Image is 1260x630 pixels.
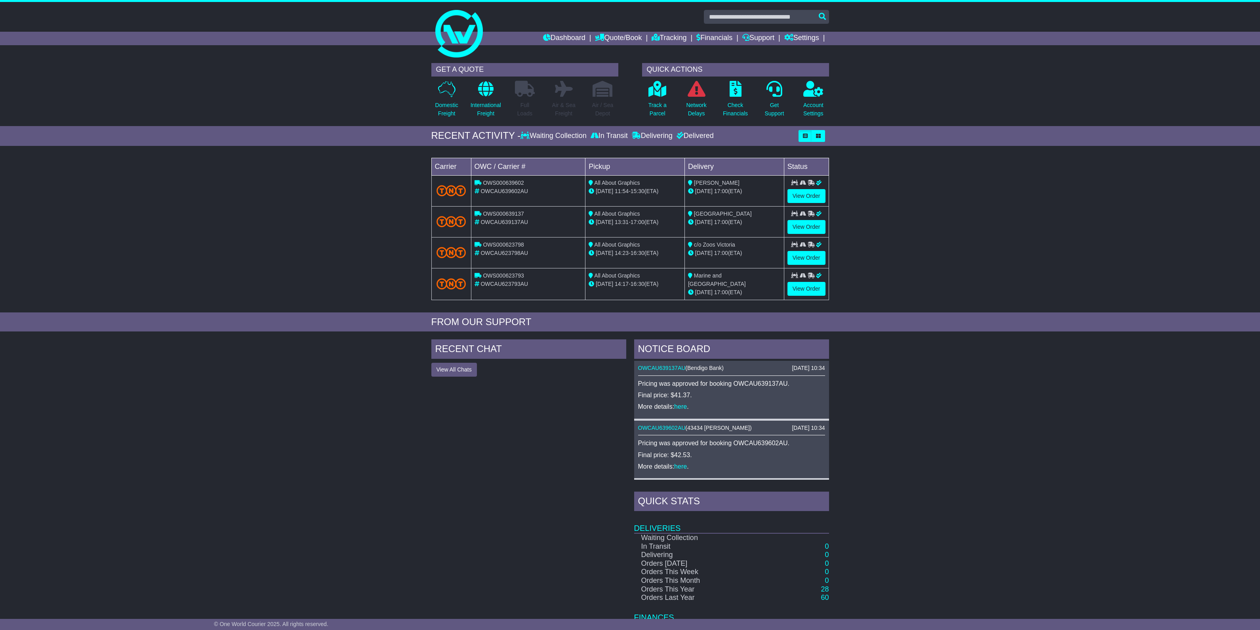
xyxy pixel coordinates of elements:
[638,463,825,470] p: More details: .
[615,281,629,287] span: 14:17
[694,211,752,217] span: [GEOGRAPHIC_DATA]
[687,425,750,431] span: 43434 [PERSON_NAME]
[589,218,681,226] div: - (ETA)
[638,451,825,459] p: Final price: $42.53.
[714,250,728,256] span: 17:00
[688,218,781,226] div: (ETA)
[638,439,825,447] p: Pricing was approved for booking OWCAU639602AU.
[634,585,757,594] td: Orders This Year
[821,585,829,593] a: 28
[431,339,626,361] div: RECENT CHAT
[483,272,524,279] span: OWS000623793
[825,542,829,550] a: 0
[688,288,781,297] div: (ETA)
[714,289,728,295] span: 17:00
[615,188,629,194] span: 11:54
[694,180,740,186] span: [PERSON_NAME]
[596,188,613,194] span: [DATE]
[821,594,829,601] a: 60
[764,101,784,118] p: Get Support
[787,251,825,265] a: View Order
[630,132,675,140] div: Delivering
[634,559,757,568] td: Orders [DATE]
[431,130,521,142] div: RECENT ACTIVITY -
[723,101,748,118] p: Check Financials
[638,365,825,371] div: ( )
[638,425,825,431] div: ( )
[688,187,781,195] div: (ETA)
[596,281,613,287] span: [DATE]
[437,185,466,196] img: TNT_Domestic.png
[695,188,713,194] span: [DATE]
[686,80,707,122] a: NetworkDelays
[589,249,681,257] div: - (ETA)
[825,559,829,567] a: 0
[787,282,825,296] a: View Order
[825,576,829,584] a: 0
[543,32,585,45] a: Dashboard
[695,289,713,295] span: [DATE]
[634,513,829,533] td: Deliveries
[674,463,687,470] a: here
[480,219,528,225] span: OWCAU639137AU
[784,32,819,45] a: Settings
[687,365,722,371] span: Bendigo Bank
[803,101,823,118] p: Account Settings
[634,568,757,576] td: Orders This Week
[589,132,630,140] div: In Transit
[642,63,829,77] div: QUICK ACTIONS
[480,188,528,194] span: OWCAU639602AU
[695,250,713,256] span: [DATE]
[520,132,588,140] div: Waiting Collection
[471,101,501,118] p: International Freight
[437,278,466,289] img: TNT_Domestic.png
[615,219,629,225] span: 13:31
[688,272,746,287] span: Marine and [GEOGRAPHIC_DATA]
[431,363,477,377] button: View All Chats
[764,80,784,122] a: GetSupport
[480,250,528,256] span: OWCAU623798AU
[431,158,471,175] td: Carrier
[634,339,829,361] div: NOTICE BOARD
[686,101,706,118] p: Network Delays
[638,425,686,431] a: OWCAU639602AU
[638,403,825,410] p: More details: .
[431,316,829,328] div: FROM OUR SUPPORT
[634,492,829,513] div: Quick Stats
[595,32,642,45] a: Quote/Book
[688,249,781,257] div: (ETA)
[471,158,585,175] td: OWC / Carrier #
[787,189,825,203] a: View Order
[634,594,757,602] td: Orders Last Year
[437,216,466,227] img: TNT_Domestic.png
[634,551,757,559] td: Delivering
[631,219,644,225] span: 17:00
[594,180,640,186] span: All About Graphics
[437,247,466,258] img: TNT_Domestic.png
[631,188,644,194] span: 15:30
[431,63,618,77] div: GET A QUOTE
[631,250,644,256] span: 16:30
[470,80,501,122] a: InternationalFreight
[787,220,825,234] a: View Order
[648,80,667,122] a: Track aParcel
[652,32,686,45] a: Tracking
[675,132,714,140] div: Delivered
[483,180,524,186] span: OWS000639602
[483,241,524,248] span: OWS000623798
[694,241,735,248] span: c/o Zoos Victoria
[742,32,774,45] a: Support
[695,219,713,225] span: [DATE]
[589,187,681,195] div: - (ETA)
[648,101,667,118] p: Track a Parcel
[638,380,825,387] p: Pricing was approved for booking OWCAU639137AU.
[638,391,825,399] p: Final price: $41.37.
[214,621,328,627] span: © One World Courier 2025. All rights reserved.
[589,280,681,288] div: - (ETA)
[825,551,829,559] a: 0
[714,188,728,194] span: 17:00
[594,241,640,248] span: All About Graphics
[784,158,829,175] td: Status
[696,32,732,45] a: Financials
[585,158,685,175] td: Pickup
